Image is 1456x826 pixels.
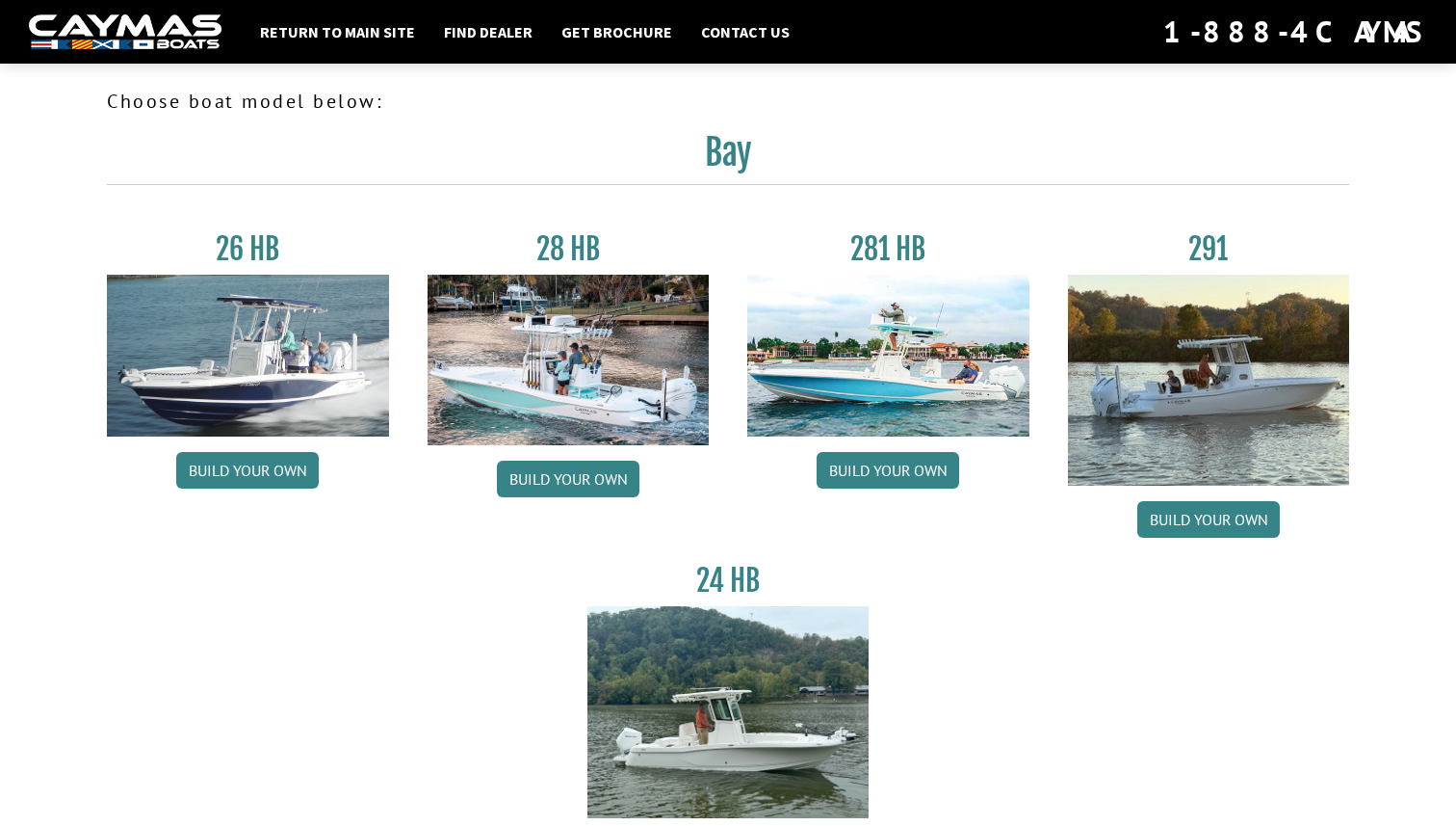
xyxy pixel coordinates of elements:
[691,19,799,44] a: Contact Us
[552,19,682,44] a: Get Brochure
[1163,11,1427,53] div: 1-888-4CAYMAS
[107,131,1349,185] h2: Bay
[107,87,1349,116] p: Choose boat model below:
[29,14,221,50] img: white-logo-c9c8dbefe5ff5ceceb0f0178aa75bf4bb51f6bca0971e226c86eb53dfe498488.png
[434,19,542,44] a: Find Dealer
[587,563,870,599] h3: 24 HB
[747,275,1029,437] img: 28-hb-twin.jpg
[250,19,425,44] a: Return to main site
[176,452,319,489] a: Build your own
[428,231,710,267] h3: 28 HB
[497,461,639,497] a: Build your own
[428,275,710,445] img: 28_hb_thumbnail_for_caymas_connect.jpg
[1137,501,1280,538] a: Build your own
[817,452,959,489] a: Build your own
[587,606,870,817] img: 24_HB_thumbnail.jpg
[107,231,389,267] h3: 26 HB
[1068,231,1350,267] h3: 291
[107,275,389,437] img: 26_new_photo_resized.jpg
[1068,275,1350,486] img: 291_Thumbnail.jpg
[747,231,1029,267] h3: 281 HB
